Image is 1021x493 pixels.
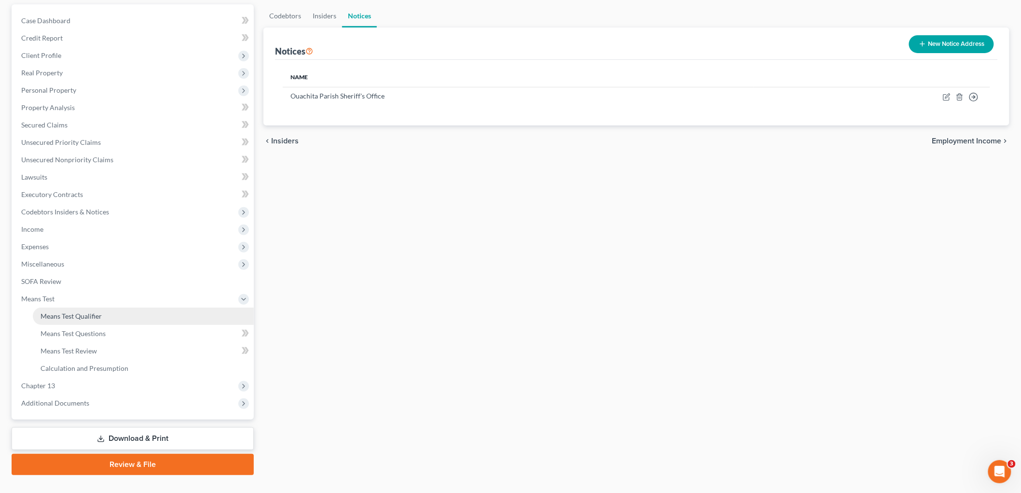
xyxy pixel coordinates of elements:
[21,277,61,285] span: SOFA Review
[21,190,83,198] span: Executory Contracts
[14,151,254,169] a: Unsecured Nonpriority Claims
[21,295,55,303] span: Means Test
[290,73,308,81] span: Name
[21,121,68,129] span: Secured Claims
[21,242,49,251] span: Expenses
[21,34,63,42] span: Credit Report
[263,137,271,145] i: chevron_left
[21,399,89,407] span: Additional Documents
[14,99,254,116] a: Property Analysis
[21,86,76,94] span: Personal Property
[932,137,1009,145] button: Employment Income chevron_right
[290,92,385,100] span: Ouachita Parish Sheriff's Office
[263,137,299,145] button: chevron_left Insiders
[33,308,254,325] a: Means Test Qualifier
[932,137,1002,145] span: Employment Income
[909,35,994,53] button: New Notice Address
[14,29,254,47] a: Credit Report
[41,329,106,338] span: Means Test Questions
[14,12,254,29] a: Case Dashboard
[14,134,254,151] a: Unsecured Priority Claims
[263,4,307,28] a: Codebtors
[41,312,102,320] span: Means Test Qualifier
[41,364,128,372] span: Calculation and Presumption
[12,454,254,475] a: Review & File
[14,186,254,203] a: Executory Contracts
[21,16,70,25] span: Case Dashboard
[41,347,97,355] span: Means Test Review
[14,169,254,186] a: Lawsuits
[14,273,254,290] a: SOFA Review
[21,260,64,268] span: Miscellaneous
[21,69,63,77] span: Real Property
[21,51,61,59] span: Client Profile
[21,103,75,112] span: Property Analysis
[21,155,113,164] span: Unsecured Nonpriority Claims
[21,208,109,216] span: Codebtors Insiders & Notices
[33,325,254,342] a: Means Test Questions
[1002,137,1009,145] i: chevron_right
[342,4,377,28] a: Notices
[14,116,254,134] a: Secured Claims
[21,381,55,390] span: Chapter 13
[21,225,43,233] span: Income
[275,45,313,57] div: Notices
[307,4,342,28] a: Insiders
[21,173,47,181] span: Lawsuits
[1008,460,1016,468] span: 3
[21,138,101,146] span: Unsecured Priority Claims
[988,460,1011,483] iframe: Intercom live chat
[12,427,254,450] a: Download & Print
[33,360,254,377] a: Calculation and Presumption
[33,342,254,360] a: Means Test Review
[271,137,299,145] span: Insiders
